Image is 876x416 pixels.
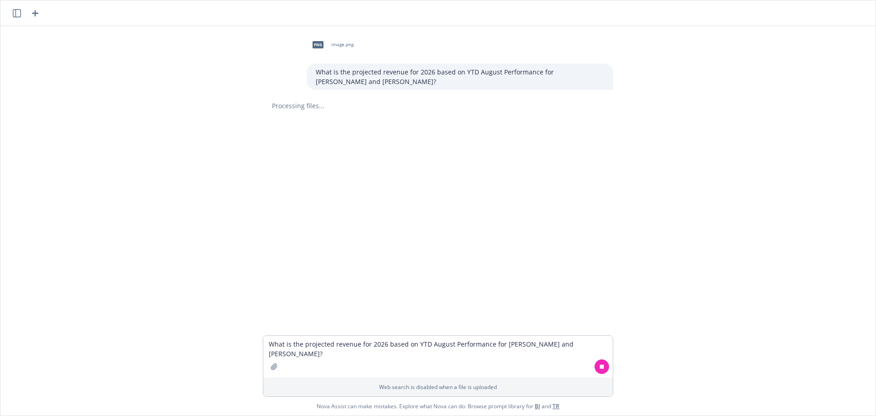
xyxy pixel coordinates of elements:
div: pngimage.png [307,33,355,56]
p: What is the projected revenue for 2026 based on YTD August Performance for [PERSON_NAME] and [PER... [316,67,604,86]
div: Processing files... [263,101,613,111]
span: image.png [331,42,354,47]
span: Nova Assist can make mistakes. Explore what Nova can do: Browse prompt library for and [4,397,872,416]
span: png [313,41,323,48]
a: TR [553,402,559,410]
p: Web search is disabled when a file is uploaded [269,383,607,391]
a: BI [535,402,540,410]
